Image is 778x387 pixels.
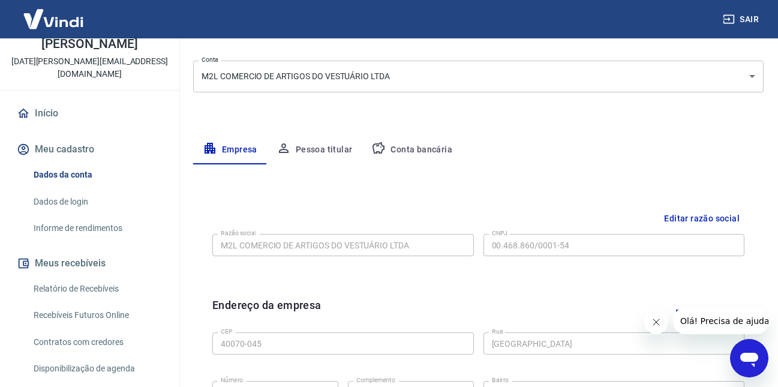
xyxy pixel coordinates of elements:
[659,208,744,230] button: Editar razão social
[193,61,764,92] div: M2L COMERCIO DE ARTIGOS DO VESTUÁRIO LTDA
[212,297,322,328] h6: Endereço da empresa
[673,308,768,334] iframe: Mensagem da empresa
[14,250,165,277] button: Meus recebíveis
[267,136,362,164] button: Pessoa titular
[221,327,232,336] label: CEP
[29,163,165,187] a: Dados da conta
[14,1,92,37] img: Vindi
[10,55,170,80] p: [DATE][PERSON_NAME][EMAIL_ADDRESS][DOMAIN_NAME]
[41,38,137,50] p: [PERSON_NAME]
[29,330,165,355] a: Contratos com credores
[730,339,768,377] iframe: Botão para abrir a janela de mensagens
[29,303,165,328] a: Recebíveis Futuros Online
[14,136,165,163] button: Meu cadastro
[7,8,101,18] span: Olá! Precisa de ajuda?
[492,327,503,336] label: Rua
[202,55,218,64] label: Conta
[221,229,256,238] label: Razão social
[720,8,764,31] button: Sair
[644,310,668,334] iframe: Fechar mensagem
[29,216,165,241] a: Informe de rendimentos
[29,277,165,301] a: Relatório de Recebíveis
[29,356,165,381] a: Disponibilização de agenda
[492,229,507,238] label: CNPJ
[29,190,165,214] a: Dados de login
[362,136,462,164] button: Conta bancária
[221,376,243,385] label: Número
[193,136,267,164] button: Empresa
[14,100,165,127] a: Início
[492,376,509,385] label: Bairro
[671,297,744,328] button: Editar endereço
[356,376,395,385] label: Complemento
